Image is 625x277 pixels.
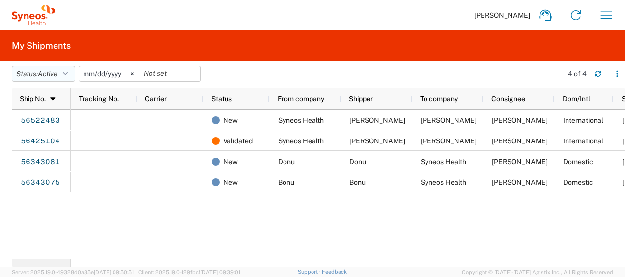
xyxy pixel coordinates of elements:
[278,95,324,103] span: From company
[563,116,603,124] span: International
[12,66,75,82] button: Status:Active
[79,95,119,103] span: Tracking No.
[349,116,405,124] span: Antoine Kouwonou
[38,70,57,78] span: Active
[298,269,322,275] a: Support
[568,69,587,78] div: 4 of 4
[138,269,240,275] span: Client: 2025.19.0-129fbcf
[349,137,405,145] span: Antoine Kouwonou
[491,95,525,103] span: Consignee
[200,269,240,275] span: [DATE] 09:39:01
[140,66,200,81] input: Not set
[223,172,238,193] span: New
[278,137,324,145] span: Syneos Health
[20,175,60,191] a: 56343075
[94,269,134,275] span: [DATE] 09:50:51
[563,137,603,145] span: International
[211,95,232,103] span: Status
[12,40,71,52] h2: My Shipments
[563,178,593,186] span: Domestic
[492,178,548,186] span: Antoine Kouwonou
[20,113,60,129] a: 56522483
[492,158,548,166] span: Antoine Kouwonou
[349,178,366,186] span: Bonu
[421,137,477,145] span: Eszter Pollermann
[20,154,60,170] a: 56343081
[278,178,294,186] span: Bonu
[322,269,347,275] a: Feedback
[145,95,167,103] span: Carrier
[349,158,366,166] span: Donu
[420,95,458,103] span: To company
[223,131,253,151] span: Validated
[278,158,295,166] span: Donu
[421,116,477,124] span: Erika Scheidl
[20,95,46,103] span: Ship No.
[492,137,548,145] span: Eszter Pollermann
[223,110,238,131] span: New
[349,95,373,103] span: Shipper
[421,158,466,166] span: Syneos Health
[421,178,466,186] span: Syneos Health
[563,95,590,103] span: Dom/Intl
[79,66,140,81] input: Not set
[462,268,613,277] span: Copyright © [DATE]-[DATE] Agistix Inc., All Rights Reserved
[492,116,548,124] span: Erika Scheidl
[563,158,593,166] span: Domestic
[474,11,530,20] span: [PERSON_NAME]
[278,116,324,124] span: Syneos Health
[12,269,134,275] span: Server: 2025.19.0-49328d0a35e
[20,134,60,149] a: 56425104
[223,151,238,172] span: New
